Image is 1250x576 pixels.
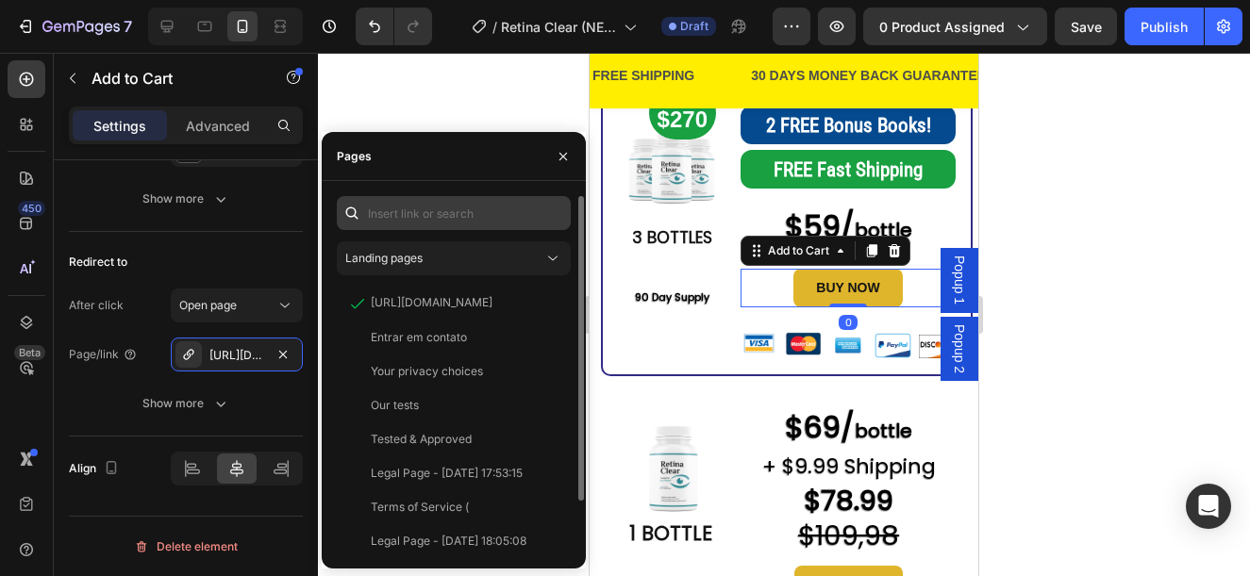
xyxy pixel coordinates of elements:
div: Add to Cart [175,189,243,206]
span: Landing pages [345,251,423,265]
span: Draft [680,18,708,35]
span: 3 BOTTLES [42,173,123,196]
strong: bottle [265,164,323,190]
span: Retina Clear (NEW VISION CAPS) [501,17,616,37]
button: 7 [8,8,141,45]
div: Terms of Service ( [371,499,469,516]
div: Tested & Approved [371,431,472,448]
button: Show more [69,182,303,216]
div: BUY NOW [227,520,291,544]
input: Insert link or search [337,196,571,230]
button: Publish [1125,8,1204,45]
button: 0 product assigned [863,8,1047,45]
span: 0 product assigned [879,17,1005,37]
span: Open page [179,298,237,312]
strong: $69/ [195,354,265,395]
strong: $270 [68,54,118,79]
div: Our tests [371,397,419,414]
iframe: Design area [590,53,978,576]
div: Legal Page - [DATE] 17:53:15 [371,465,523,482]
div: Entrar em contato [371,329,467,346]
button: BUY NOW [205,513,313,551]
div: Your privacy choices [371,363,483,380]
strong: 90 Day Supply [45,237,120,252]
span: + $9.99 Shipping [173,399,346,428]
div: Pages [337,148,372,165]
strong: FREE Fast Shipping [184,106,333,128]
div: Show more [142,189,230,208]
div: 0 [249,262,268,277]
img: gempages_560787834538034266-1f2d4650-2855-48aa-8be1-b16b66a3d076.webp [329,282,366,305]
p: Settings [93,116,146,136]
span: 1 BOTTLE [40,467,123,494]
div: Page/link [69,346,138,363]
strong: 30 Day Supply [43,521,118,536]
button: Save [1055,8,1117,45]
div: Publish [1141,17,1188,37]
div: After click [69,297,124,314]
img: gempages_560787834538034266-897fc73c-570f-46df-890a-1702e84af34f.png [285,279,322,306]
div: Legal Page - [DATE] 18:05:08 [371,533,526,550]
img: gempages_560787834538034266-7a16a50c-043f-4153-b6af-84220619a822.png [195,279,232,304]
div: Open Intercom Messenger [1186,484,1231,529]
div: Align [69,456,123,482]
div: [URL][DOMAIN_NAME] [371,294,492,311]
img: gempages_560787834538034266-47265d59-0ba5-4892-905e-68c0e45b4543.png [151,279,188,303]
s: $109,98 [208,464,309,502]
strong: $59/ [195,153,265,194]
div: 30 DAYS MONEY BACK GUARANTEE [159,9,398,37]
button: Open page [171,288,303,322]
button: Show more [69,387,303,420]
div: BUY NOW [226,223,290,247]
div: Redirect to [69,254,127,271]
span: / [492,17,497,37]
strong: 2 FREE Bonus Books! [176,61,342,84]
div: Show more [142,394,230,413]
strong: $78.99 [214,429,304,467]
button: Delete element [69,532,303,562]
strong: bottle [265,365,323,391]
div: 450 [18,201,45,216]
div: Beta [14,345,45,360]
div: [URL][DOMAIN_NAME] [209,347,264,364]
p: 7 [124,15,132,38]
p: Advanced [186,116,250,136]
button: BUY NOW [204,216,312,255]
img: gempages_560787834538034266-680d2d91-ed1d-4bb6-8143-dcb83866e5ff.png [240,279,276,306]
p: Add to Cart [92,67,252,90]
div: Undo/Redo [356,8,432,45]
div: Delete element [134,535,238,558]
button: Landing pages [337,241,571,275]
span: Save [1071,19,1102,35]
